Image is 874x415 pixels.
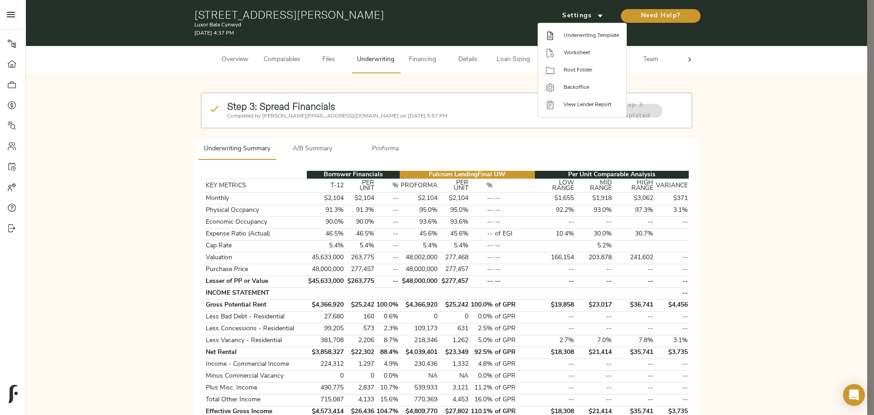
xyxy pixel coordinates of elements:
span: Worksheet [564,49,619,57]
div: Open Intercom Messenger [843,384,865,406]
span: View Lender Report [564,101,619,109]
span: Underwriting Template [564,31,619,40]
span: Backoffice [564,83,619,92]
span: Root Folder [564,66,619,74]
